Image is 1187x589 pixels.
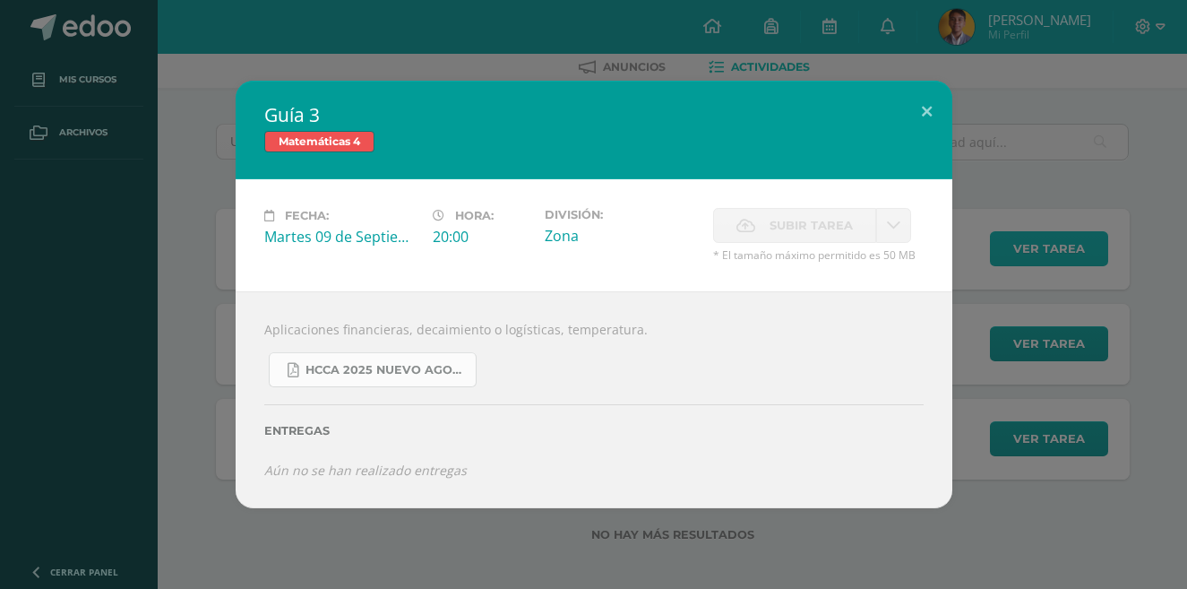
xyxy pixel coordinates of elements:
span: Hora: [455,209,494,222]
div: Zona [545,226,699,246]
span: Matemáticas 4 [264,131,374,152]
div: Martes 09 de Septiembre [264,227,418,247]
label: La fecha de entrega ha expirado [713,208,876,243]
span: Fecha: [285,209,329,222]
span: * El tamaño máximo permitido es 50 MB [713,247,924,263]
a: La fecha de entrega ha expirado [876,208,911,243]
span: HCCA 2025 nuevo agosto 4ta matemáticas.pdf [305,363,467,377]
span: Subir tarea [770,209,853,242]
button: Close (Esc) [901,81,952,142]
a: HCCA 2025 nuevo agosto 4ta matemáticas.pdf [269,352,477,387]
i: Aún no se han realizado entregas [264,462,467,479]
div: 20:00 [433,227,530,247]
div: Aplicaciones financieras, decaimiento o logísticas, temperatura. [236,291,952,507]
h2: Guía 3 [264,102,924,127]
label: Entregas [264,424,924,437]
label: División: [545,208,699,221]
